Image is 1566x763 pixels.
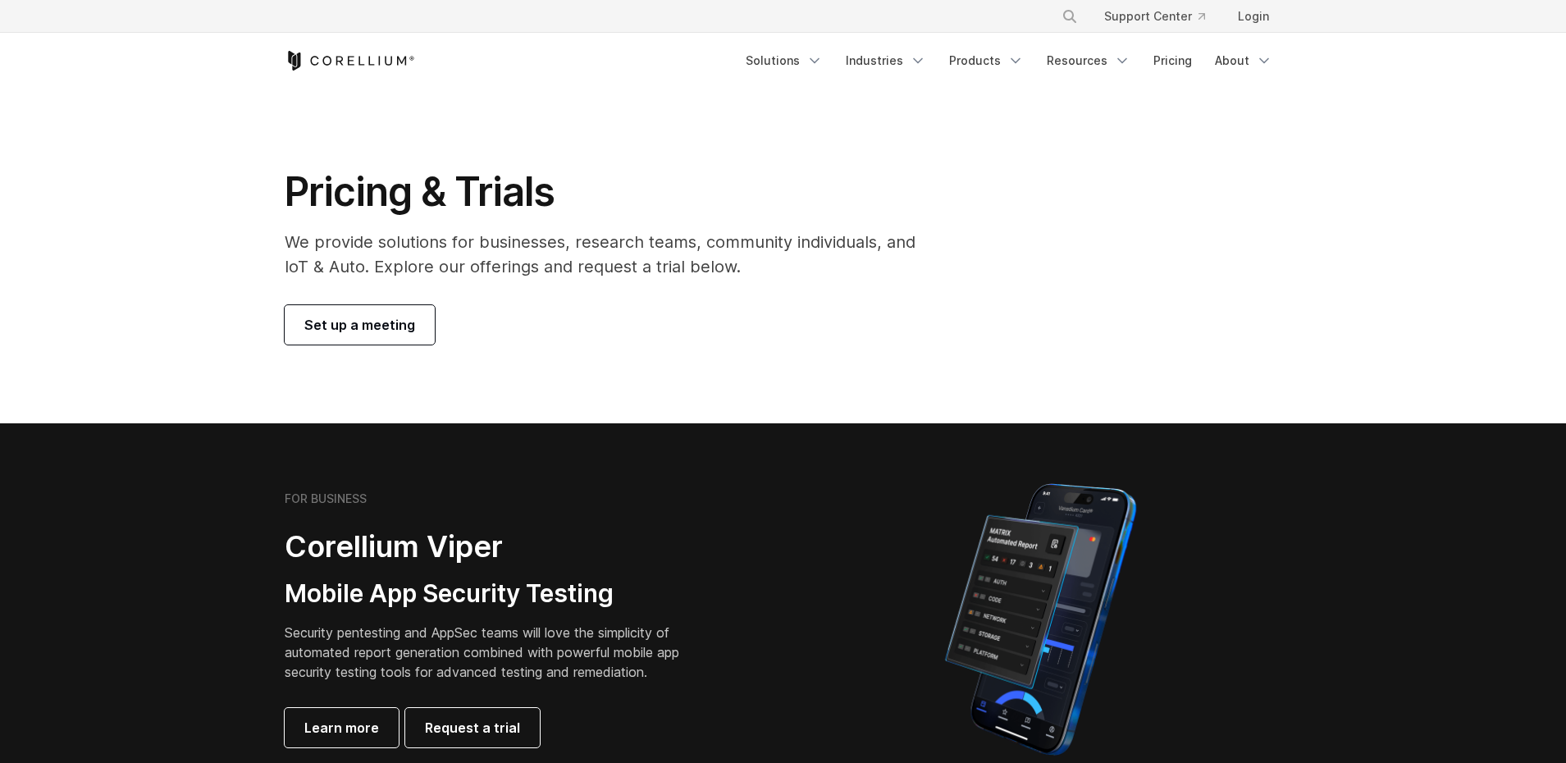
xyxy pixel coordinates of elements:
span: Request a trial [425,718,520,738]
a: Support Center [1091,2,1218,31]
a: Pricing [1144,46,1202,75]
a: Products [939,46,1034,75]
h2: Corellium Viper [285,528,705,565]
p: Security pentesting and AppSec teams will love the simplicity of automated report generation comb... [285,623,705,682]
a: Learn more [285,708,399,747]
a: Industries [836,46,936,75]
a: Login [1225,2,1282,31]
a: Set up a meeting [285,305,435,345]
button: Search [1055,2,1084,31]
a: Request a trial [405,708,540,747]
h6: FOR BUSINESS [285,491,367,506]
div: Navigation Menu [736,46,1282,75]
h3: Mobile App Security Testing [285,578,705,610]
h1: Pricing & Trials [285,167,938,217]
div: Navigation Menu [1042,2,1282,31]
a: Corellium Home [285,51,415,71]
a: Solutions [736,46,833,75]
a: Resources [1037,46,1140,75]
p: We provide solutions for businesses, research teams, community individuals, and IoT & Auto. Explo... [285,230,938,279]
span: Learn more [304,718,379,738]
img: Corellium MATRIX automated report on iPhone showing app vulnerability test results across securit... [917,476,1164,763]
a: About [1205,46,1282,75]
span: Set up a meeting [304,315,415,335]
